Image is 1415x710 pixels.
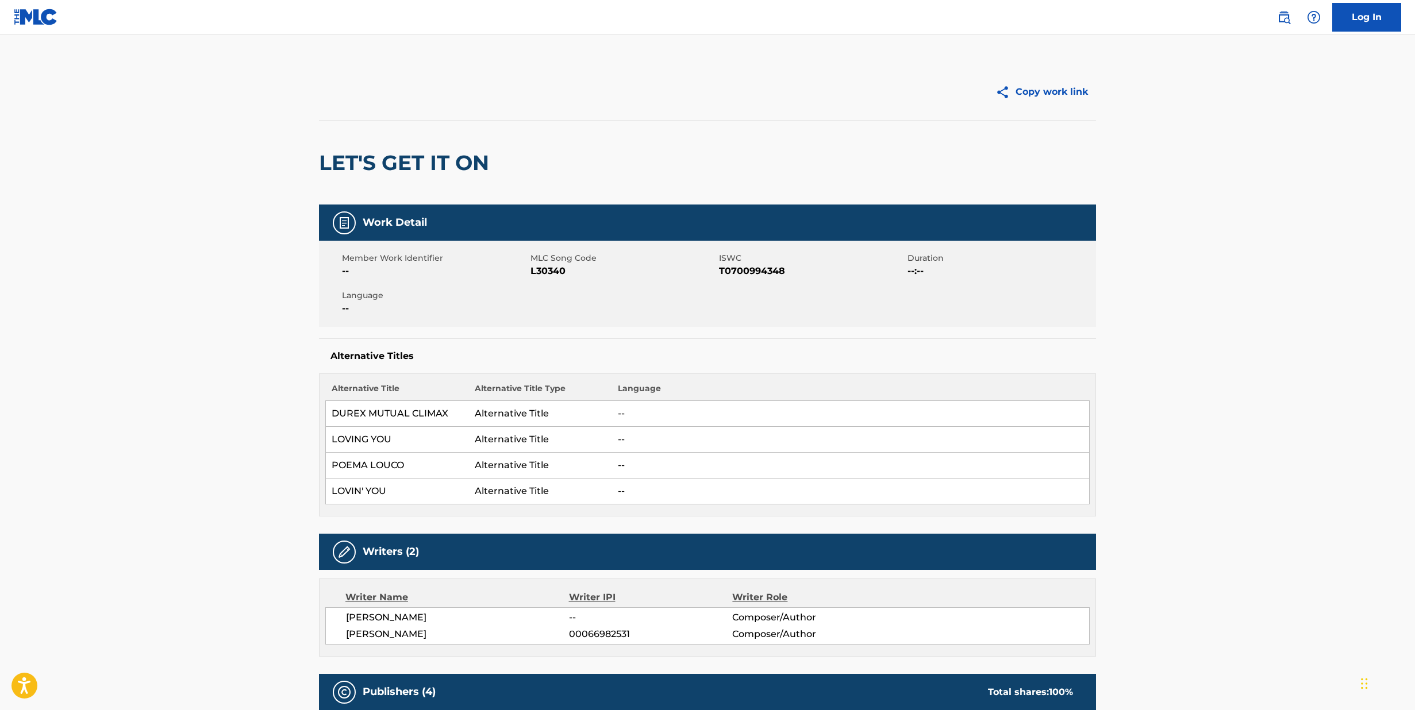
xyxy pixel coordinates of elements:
[326,401,469,427] td: DUREX MUTUAL CLIMAX
[346,611,569,624] span: [PERSON_NAME]
[330,350,1085,362] h5: Alternative Titles
[469,453,612,479] td: Alternative Title
[469,401,612,427] td: Alternative Title
[612,427,1090,453] td: --
[732,591,881,604] div: Writer Role
[1302,6,1325,29] div: Help
[1361,666,1368,701] div: Drag
[569,627,732,641] span: 00066982531
[1272,6,1295,29] a: Public Search
[1277,10,1291,24] img: search
[363,216,427,229] h5: Work Detail
[337,685,351,699] img: Publishers
[569,611,732,624] span: --
[326,427,469,453] td: LOVING YOU
[530,264,716,278] span: L30340
[612,479,1090,504] td: --
[469,479,612,504] td: Alternative Title
[345,591,569,604] div: Writer Name
[988,685,1073,699] div: Total shares:
[1358,655,1415,710] iframe: Chat Widget
[612,401,1090,427] td: --
[363,685,436,699] h5: Publishers (4)
[612,383,1090,401] th: Language
[1307,10,1321,24] img: help
[326,453,469,479] td: POEMA LOUCO
[732,627,881,641] span: Composer/Author
[530,252,716,264] span: MLC Song Code
[612,453,1090,479] td: --
[995,85,1016,99] img: Copy work link
[719,252,905,264] span: ISWC
[319,150,495,176] h2: LET'S GET IT ON
[337,545,351,559] img: Writers
[908,252,1093,264] span: Duration
[987,78,1096,106] button: Copy work link
[469,383,612,401] th: Alternative Title Type
[337,216,351,230] img: Work Detail
[342,302,528,315] span: --
[469,427,612,453] td: Alternative Title
[363,545,419,558] h5: Writers (2)
[342,264,528,278] span: --
[14,9,58,25] img: MLC Logo
[346,627,569,641] span: [PERSON_NAME]
[342,290,528,302] span: Language
[326,479,469,504] td: LOVIN' YOU
[732,611,881,624] span: Composer/Author
[908,264,1093,278] span: --:--
[326,383,469,401] th: Alternative Title
[1332,3,1401,32] a: Log In
[719,264,905,278] span: T0700994348
[342,252,528,264] span: Member Work Identifier
[1049,686,1073,697] span: 100 %
[569,591,733,604] div: Writer IPI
